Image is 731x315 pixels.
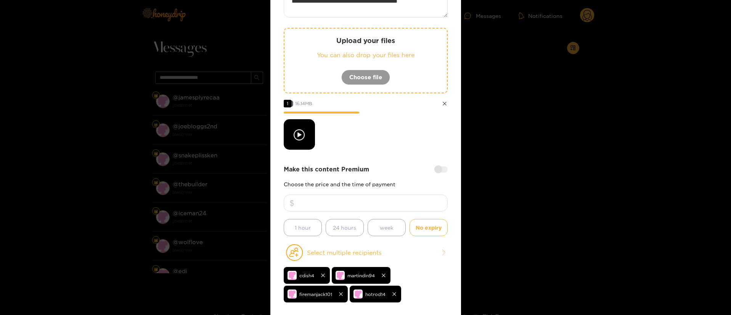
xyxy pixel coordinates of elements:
[353,289,363,299] img: no-avatar.png
[365,290,386,299] span: hotrod14
[416,223,442,232] span: No expiry
[295,101,312,106] span: 16.14 MB
[368,219,406,236] button: week
[380,223,394,232] span: week
[299,290,332,299] span: firemanjack101
[333,223,356,232] span: 24 hours
[341,70,390,85] button: Choose file
[284,244,448,261] button: Select multiple recipients
[300,51,432,59] p: You can also drop your files here
[284,181,448,187] p: Choose the price and the time of payment
[284,219,322,236] button: 1 hour
[336,271,345,280] img: no-avatar.png
[295,223,311,232] span: 1 hour
[288,271,297,280] img: no-avatar.png
[284,165,369,174] strong: Make this content Premium
[326,219,364,236] button: 24 hours
[347,271,375,280] span: martindin94
[299,271,314,280] span: cdish4
[284,100,291,107] span: 1
[288,289,297,299] img: no-avatar.png
[300,36,432,45] p: Upload your files
[410,219,448,236] button: No expiry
